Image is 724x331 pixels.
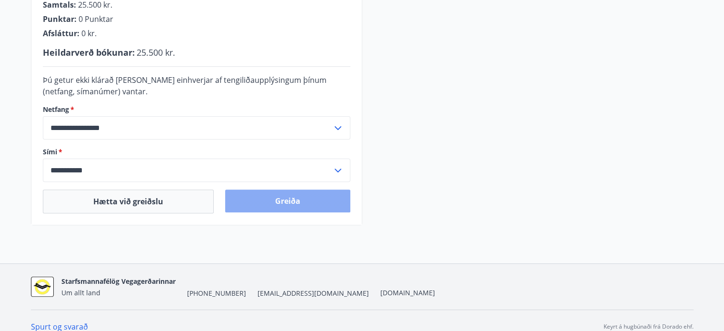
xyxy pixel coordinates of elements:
span: 0 Punktar [79,14,113,24]
span: Um allt land [61,288,100,297]
span: Afsláttur : [43,28,79,39]
button: Greiða [225,190,350,212]
img: suBotUq1GBnnm8aIt3p4JrVVQbDVnVd9Xe71I8RX.jpg [31,277,54,297]
span: 25.500 kr. [137,47,175,58]
span: Punktar : [43,14,77,24]
span: Heildarverð bókunar : [43,47,135,58]
label: Sími [43,147,350,157]
span: 0 kr. [81,28,97,39]
span: [EMAIL_ADDRESS][DOMAIN_NAME] [258,289,369,298]
span: [PHONE_NUMBER] [187,289,246,298]
button: Hætta við greiðslu [43,190,214,213]
span: Starfsmannafélög Vegagerðarinnar [61,277,176,286]
span: Þú getur ekki klárað [PERSON_NAME] einhverjar af tengiliðaupplýsingum þínum (netfang, símanúmer) ... [43,75,327,97]
p: Keyrt á hugbúnaði frá Dorado ehf. [604,322,694,331]
a: [DOMAIN_NAME] [380,288,435,297]
label: Netfang [43,105,350,114]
